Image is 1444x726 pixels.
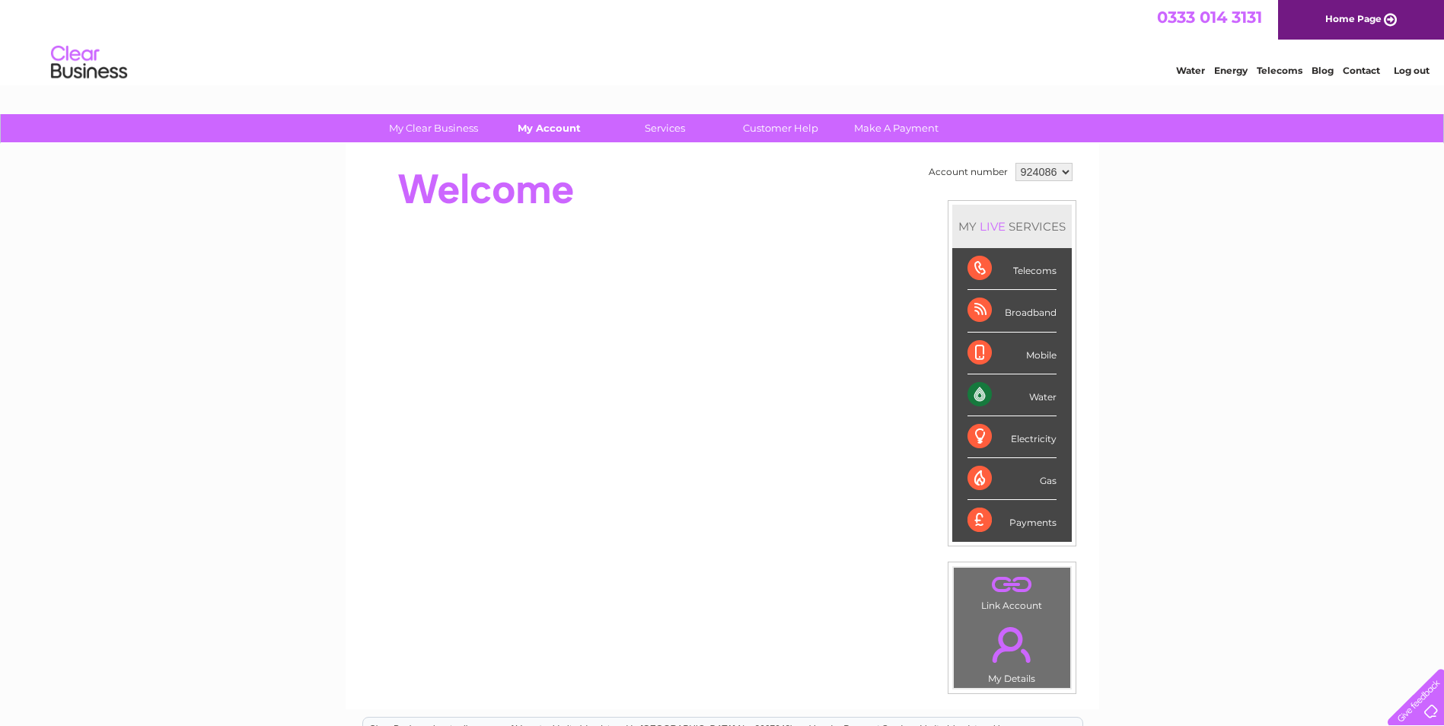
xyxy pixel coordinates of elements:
a: Services [602,114,728,142]
a: Blog [1312,65,1334,76]
a: Customer Help [718,114,843,142]
div: Telecoms [967,248,1057,290]
a: Contact [1343,65,1380,76]
a: Log out [1394,65,1430,76]
td: Link Account [953,567,1071,615]
a: Water [1176,65,1205,76]
a: My Clear Business [371,114,496,142]
div: Mobile [967,333,1057,374]
div: Water [967,374,1057,416]
img: logo.png [50,40,128,86]
div: Broadband [967,290,1057,332]
a: Telecoms [1257,65,1302,76]
a: . [958,572,1066,598]
div: Electricity [967,416,1057,458]
div: MY SERVICES [952,205,1072,248]
a: 0333 014 3131 [1157,8,1262,27]
div: LIVE [977,219,1009,234]
td: My Details [953,614,1071,689]
a: Make A Payment [834,114,959,142]
div: Clear Business is a trading name of Verastar Limited (registered in [GEOGRAPHIC_DATA] No. 3667643... [363,8,1082,74]
td: Account number [925,159,1012,185]
a: Energy [1214,65,1248,76]
a: . [958,618,1066,671]
div: Gas [967,458,1057,500]
div: Payments [967,500,1057,541]
a: My Account [486,114,612,142]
